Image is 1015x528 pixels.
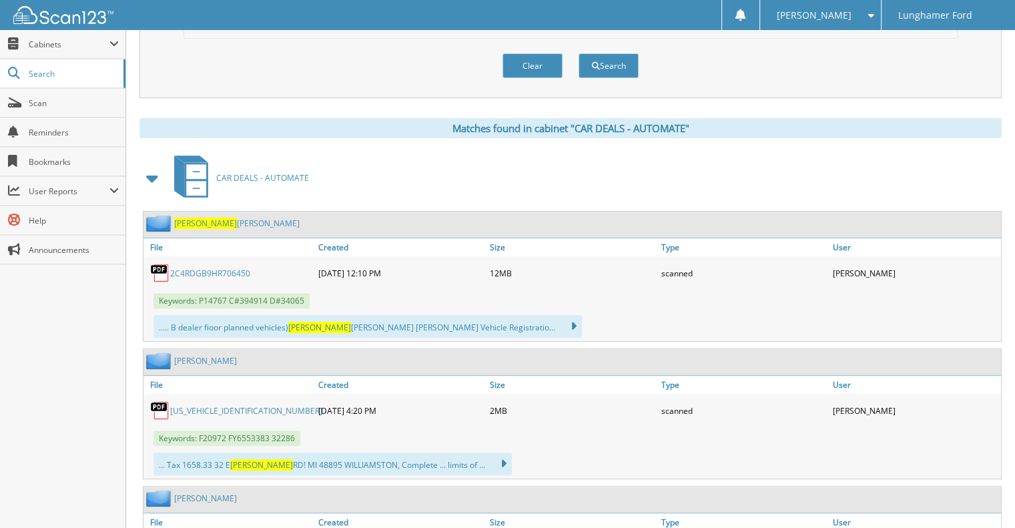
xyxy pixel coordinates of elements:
[230,459,293,471] span: [PERSON_NAME]
[153,293,310,308] span: Keywords: P14767 C#394914 D#34065
[174,218,300,229] a: [PERSON_NAME][PERSON_NAME]
[29,68,117,79] span: Search
[146,490,174,507] img: folder2.png
[315,376,486,394] a: Created
[948,464,1015,528] iframe: Chat Widget
[658,260,829,286] div: scanned
[139,118,1002,138] div: Matches found in cabinet "CAR DEALS - AUTOMATE"
[658,238,829,256] a: Type
[170,405,322,417] a: [US_VEHICLE_IDENTIFICATION_NUMBER]
[153,315,582,338] div: ..... B dealer fioor planned vehicles) [PERSON_NAME] [PERSON_NAME] Vehicle Registratio...
[13,6,113,24] img: scan123-logo-white.svg
[315,260,486,286] div: [DATE] 12:10 PM
[29,39,109,50] span: Cabinets
[170,268,250,279] a: 2C4RDGB9HR706450
[829,376,1001,394] a: User
[829,238,1001,256] a: User
[216,172,309,184] span: CAR DEALS - AUTOMATE
[315,238,486,256] a: Created
[29,215,119,226] span: Help
[166,152,309,204] a: CAR DEALS - AUTOMATE
[29,186,109,197] span: User Reports
[146,352,174,369] img: folder2.png
[486,238,658,256] a: Size
[153,431,300,446] span: Keywords: F20972 FY6553383 32286
[288,322,351,333] span: [PERSON_NAME]
[486,397,658,424] div: 2MB
[898,11,972,19] span: Lunghamer Ford
[502,53,563,78] button: Clear
[777,11,852,19] span: [PERSON_NAME]
[29,156,119,168] span: Bookmarks
[658,376,829,394] a: Type
[658,397,829,424] div: scanned
[174,493,237,504] a: [PERSON_NAME]
[174,355,237,366] a: [PERSON_NAME]
[146,215,174,232] img: folder2.png
[486,260,658,286] div: 12MB
[829,260,1001,286] div: [PERSON_NAME]
[143,376,315,394] a: File
[579,53,639,78] button: Search
[150,263,170,283] img: PDF.png
[315,397,486,424] div: [DATE] 4:20 PM
[143,238,315,256] a: File
[153,453,512,475] div: ... Tax 1658.33 32 E RD! MI 48895 WILLIAMSTON, Complete ... limits of ...
[174,218,237,229] span: [PERSON_NAME]
[829,397,1001,424] div: [PERSON_NAME]
[29,244,119,256] span: Announcements
[150,401,170,421] img: PDF.png
[29,97,119,109] span: Scan
[486,376,658,394] a: Size
[29,127,119,138] span: Reminders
